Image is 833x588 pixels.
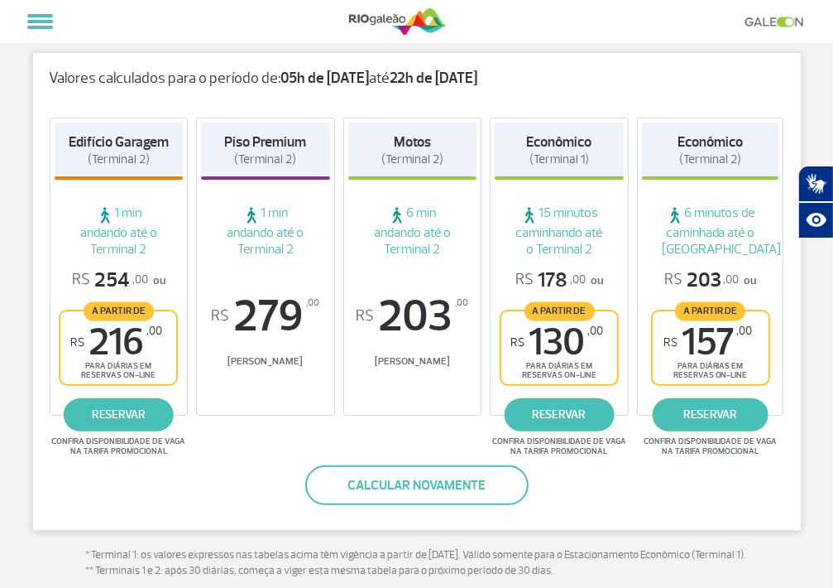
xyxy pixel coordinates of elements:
span: 178 [515,267,586,293]
sup: ,00 [146,324,162,338]
strong: Econômico [527,133,592,151]
span: 203 [664,267,740,293]
span: Confira disponibilidade de vaga na tarifa promocional [641,436,780,456]
strong: 22h de [DATE] [390,69,478,88]
span: (Terminal 2) [381,152,443,167]
sup: R$ [70,335,84,349]
a: reservar [64,398,173,431]
sup: ,00 [455,294,468,312]
sup: ,00 [306,294,319,312]
span: para diárias em reservas on-line [515,361,603,380]
span: 1 min andando até o Terminal 2 [201,205,330,258]
span: 279 [201,294,330,339]
span: A partir de [675,301,745,321]
div: Plugin de acessibilidade da Hand Talk. [798,166,833,239]
strong: Econômico [677,133,743,151]
span: Confira disponibilidade de vaga na tarifa promocional [50,436,188,456]
span: 6 min andando até o Terminal 2 [348,205,477,258]
span: (Terminal 2) [88,152,150,167]
strong: Motos [394,133,431,151]
span: para diárias em reservas on-line [667,361,754,380]
a: reservar [505,398,614,431]
span: (Terminal 2) [679,152,741,167]
span: [PERSON_NAME] [348,355,477,368]
strong: Piso Premium [224,133,306,151]
button: Abrir tradutor de língua de sinais. [798,166,833,202]
span: A partir de [524,301,595,321]
span: 15 minutos caminhando até o Terminal 2 [495,205,624,258]
p: ou [664,267,757,293]
button: Calcular novamente [305,465,529,505]
p: ou [72,267,165,293]
span: (Terminal 1) [529,152,589,167]
span: 130 [510,324,603,361]
p: Valores calculados para o período de: até [50,70,784,88]
span: (Terminal 2) [234,152,296,167]
strong: 05h de [DATE] [281,69,370,88]
span: para diárias em reservas on-line [74,361,162,380]
sup: R$ [663,335,677,349]
sup: R$ [356,307,374,325]
span: Confira disponibilidade de vaga na tarifa promocional [491,436,628,456]
sup: R$ [510,335,524,349]
sup: R$ [211,307,229,325]
span: [PERSON_NAME] [201,355,330,368]
span: 157 [663,324,753,361]
button: Abrir recursos assistivos. [798,202,833,239]
sup: ,00 [587,324,603,338]
span: 254 [72,267,148,293]
span: 6 minutos de caminhada até o [GEOGRAPHIC_DATA] [642,205,779,258]
a: reservar [652,398,768,431]
span: 216 [70,324,162,361]
span: 203 [348,294,477,339]
p: ou [515,267,603,293]
span: A partir de [84,301,154,321]
strong: Edifício Garagem [69,133,169,151]
p: * Terminal 1: os valores expressos nas tabelas acima têm vigência a partir de [DATE]. Válido some... [86,547,748,580]
sup: ,00 [737,324,753,338]
span: 1 min andando até o Terminal 2 [55,205,184,258]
